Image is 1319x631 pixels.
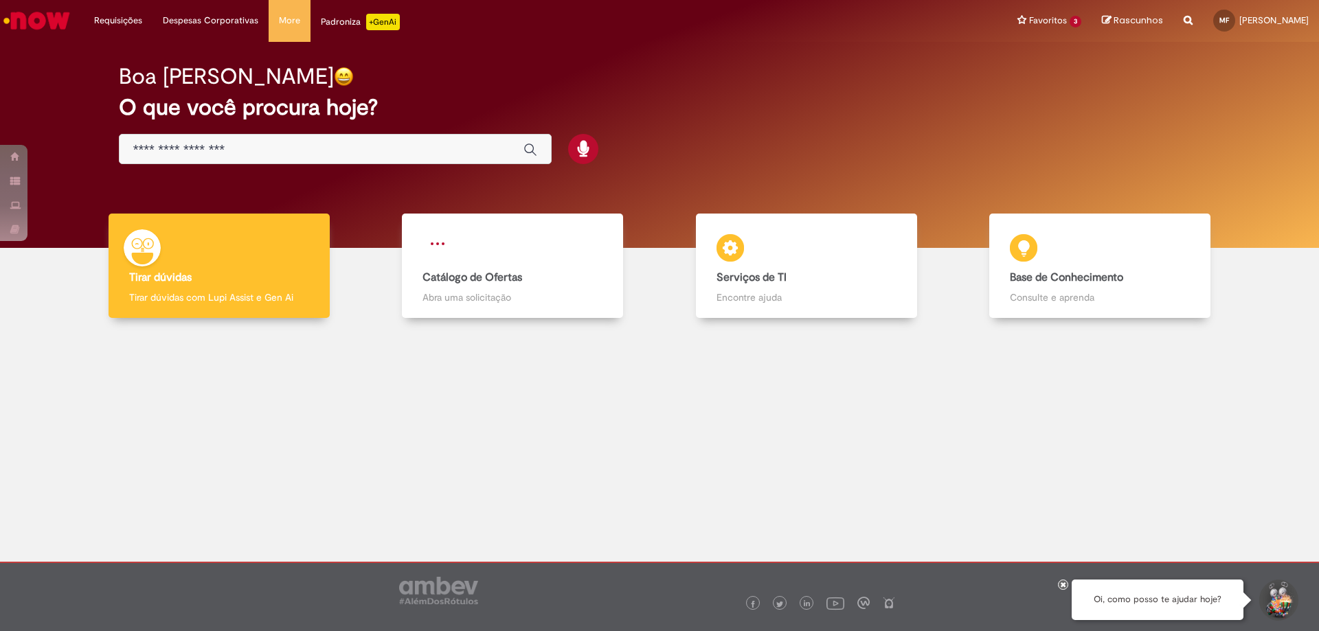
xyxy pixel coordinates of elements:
img: logo_footer_youtube.png [826,594,844,612]
button: Iniciar Conversa de Suporte [1257,580,1298,621]
img: logo_footer_workplace.png [857,597,870,609]
img: ServiceNow [1,7,72,34]
div: Oi, como posso te ajudar hoje? [1072,580,1243,620]
b: Catálogo de Ofertas [422,271,522,284]
span: [PERSON_NAME] [1239,14,1309,26]
span: MF [1219,16,1229,25]
p: Encontre ajuda [717,290,897,304]
h2: O que você procura hoje? [119,95,1201,119]
img: logo_footer_naosei.png [883,597,895,609]
b: Base de Conhecimento [1010,271,1123,284]
p: Abra uma solicitação [422,290,602,304]
div: Padroniza [321,14,400,30]
p: Consulte e aprenda [1010,290,1190,304]
img: logo_footer_linkedin.png [804,600,811,608]
span: Rascunhos [1114,14,1163,27]
b: Tirar dúvidas [129,271,192,284]
a: Tirar dúvidas Tirar dúvidas com Lupi Assist e Gen Ai [72,214,366,319]
a: Rascunhos [1102,14,1163,27]
span: 3 [1070,16,1081,27]
span: Despesas Corporativas [163,14,258,27]
h2: Boa [PERSON_NAME] [119,65,334,89]
img: logo_footer_twitter.png [776,601,783,608]
b: Serviços de TI [717,271,787,284]
a: Serviços de TI Encontre ajuda [659,214,954,319]
span: Favoritos [1029,14,1067,27]
img: logo_footer_ambev_rotulo_gray.png [399,577,478,604]
a: Base de Conhecimento Consulte e aprenda [954,214,1248,319]
a: Catálogo de Ofertas Abra uma solicitação [366,214,660,319]
img: logo_footer_facebook.png [749,601,756,608]
p: +GenAi [366,14,400,30]
span: More [279,14,300,27]
img: happy-face.png [334,67,354,87]
p: Tirar dúvidas com Lupi Assist e Gen Ai [129,290,309,304]
span: Requisições [94,14,142,27]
